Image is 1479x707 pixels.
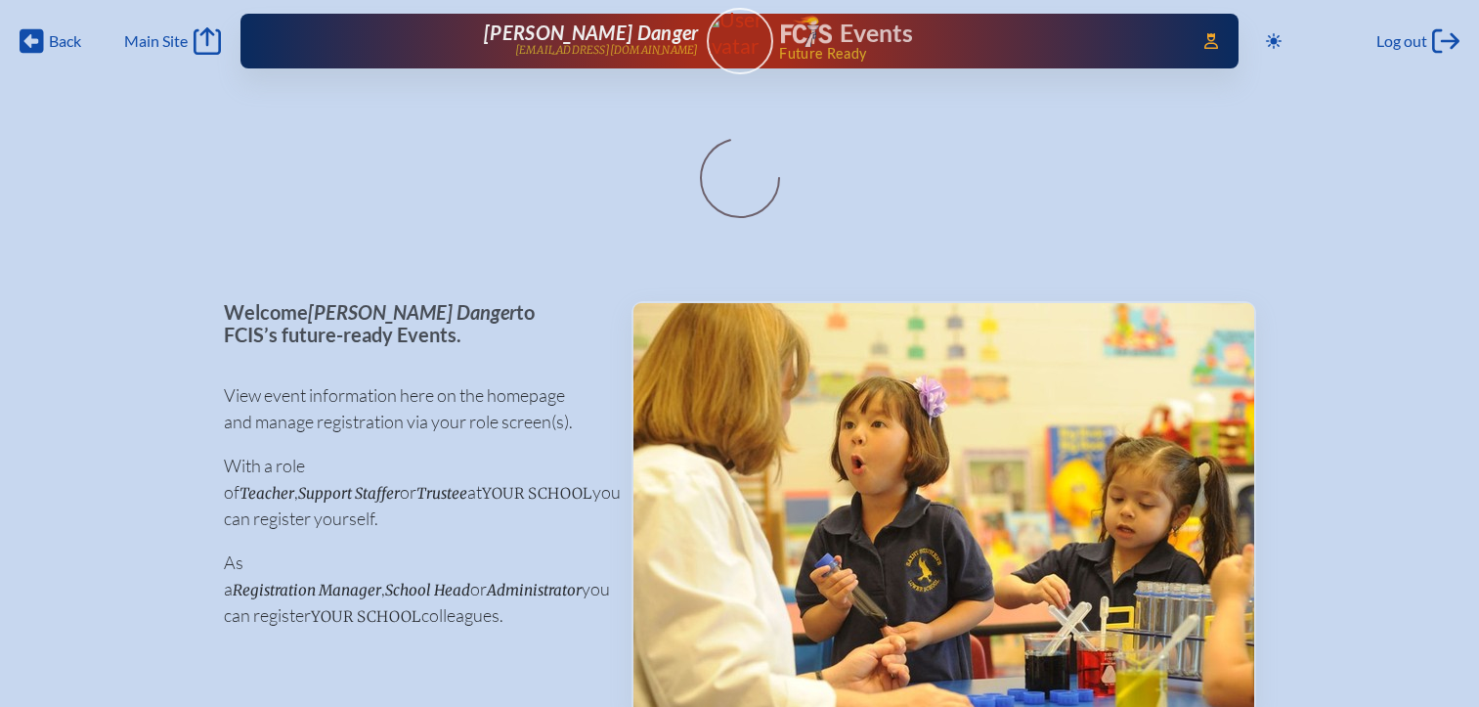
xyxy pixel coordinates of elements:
span: your school [482,484,592,503]
img: User Avatar [698,7,781,59]
p: As a , or you can register colleagues. [224,550,600,629]
span: School Head [385,581,470,599]
p: With a role of , or at you can register yourself. [224,453,600,532]
span: your school [311,607,421,626]
span: Log out [1376,31,1427,51]
span: Administrator [487,581,582,599]
div: FCIS Events — Future ready [781,16,1177,61]
span: Back [49,31,81,51]
span: Registration Manager [233,581,381,599]
p: View event information here on the homepage and manage registration via your role screen(s). [224,382,600,435]
p: Welcome to FCIS’s future-ready Events. [224,301,600,345]
span: [PERSON_NAME] Danger [308,300,516,324]
p: [EMAIL_ADDRESS][DOMAIN_NAME] [515,44,699,57]
a: [PERSON_NAME] Danger[EMAIL_ADDRESS][DOMAIN_NAME] [303,22,699,61]
a: User Avatar [707,8,773,74]
span: Support Staffer [298,484,400,503]
a: Main Site [124,27,220,55]
span: Main Site [124,31,188,51]
span: Future Ready [779,47,1176,61]
span: Trustee [416,484,467,503]
span: [PERSON_NAME] Danger [484,21,698,44]
span: Teacher [239,484,294,503]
